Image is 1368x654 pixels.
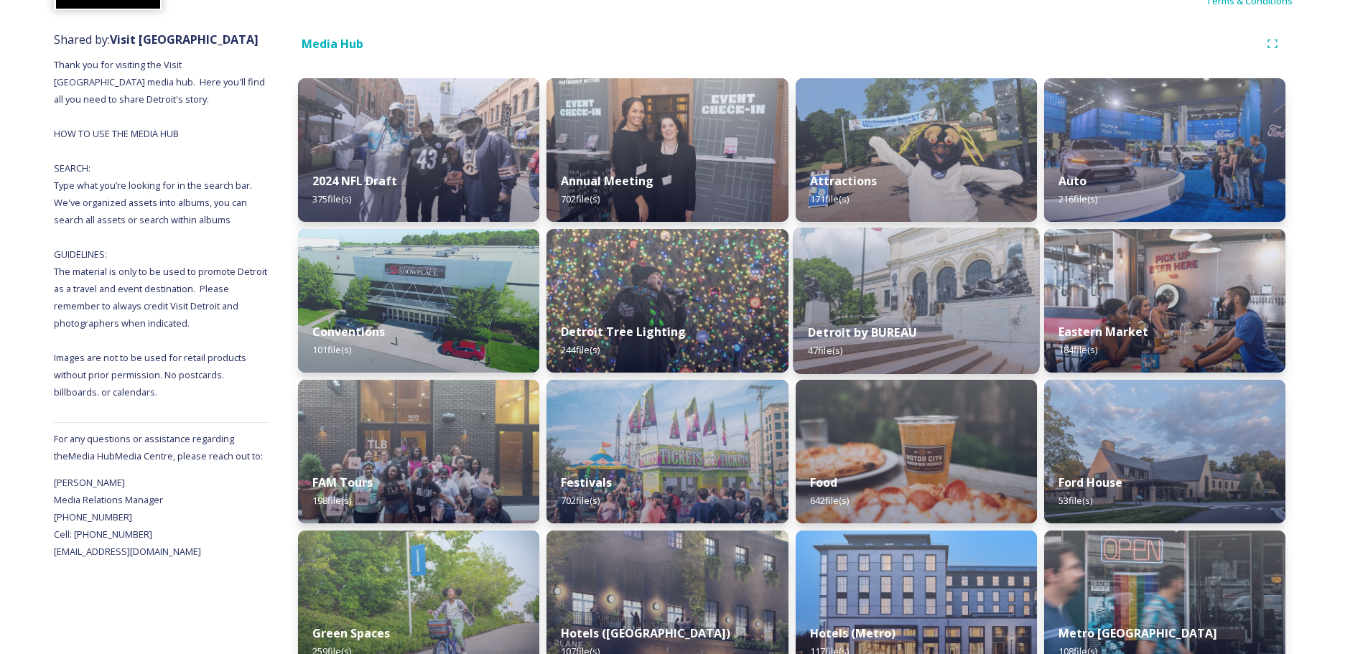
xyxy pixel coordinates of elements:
[546,78,788,222] img: 8c0cc7c4-d0ac-4b2f-930c-c1f64b82d302.jpg
[54,432,263,462] span: For any questions or assistance regarding the Media Hub Media Centre, please reach out to:
[298,78,539,222] img: 1cf80b3c-b923-464a-9465-a021a0fe5627.jpg
[1058,625,1217,641] strong: Metro [GEOGRAPHIC_DATA]
[298,380,539,523] img: 452b8020-6387-402f-b366-1d8319e12489.jpg
[312,192,351,205] span: 375 file(s)
[54,32,259,47] span: Shared by:
[54,476,201,558] span: [PERSON_NAME] Media Relations Manager [PHONE_NUMBER] Cell: [PHONE_NUMBER] [EMAIL_ADDRESS][DOMAIN_...
[546,380,788,523] img: DSC02900.jpg
[810,475,837,490] strong: Food
[312,475,373,490] strong: FAM Tours
[810,494,849,507] span: 642 file(s)
[1058,343,1097,356] span: 184 file(s)
[808,344,842,357] span: 47 file(s)
[1058,192,1097,205] span: 216 file(s)
[312,324,385,340] strong: Conventions
[561,494,600,507] span: 702 file(s)
[312,625,390,641] strong: Green Spaces
[1044,229,1285,373] img: 3c2c6adb-06da-4ad6-b7c8-83bb800b1f33.jpg
[1058,494,1092,507] span: 53 file(s)
[796,78,1037,222] img: b41b5269-79c1-44fe-8f0b-cab865b206ff.jpg
[54,58,269,398] span: Thank you for visiting the Visit [GEOGRAPHIC_DATA] media hub. Here you'll find all you need to sh...
[796,380,1037,523] img: a0bd6cc6-0a5e-4110-bbb1-1ef2cc64960c.jpg
[810,173,877,189] strong: Attractions
[561,343,600,356] span: 244 file(s)
[561,324,686,340] strong: Detroit Tree Lighting
[810,625,895,641] strong: Hotels (Metro)
[1058,324,1148,340] strong: Eastern Market
[302,36,363,52] strong: Media Hub
[312,343,351,356] span: 101 file(s)
[808,324,917,340] strong: Detroit by BUREAU
[312,173,397,189] strong: 2024 NFL Draft
[1058,475,1122,490] strong: Ford House
[561,192,600,205] span: 702 file(s)
[810,192,849,205] span: 171 file(s)
[298,229,539,373] img: 35ad669e-8c01-473d-b9e4-71d78d8e13d9.jpg
[1044,78,1285,222] img: d7532473-e64b-4407-9cc3-22eb90fab41b.jpg
[1058,173,1087,189] strong: Auto
[793,228,1039,374] img: Bureau_DIA_6998.jpg
[561,173,653,189] strong: Annual Meeting
[546,229,788,373] img: ad1a86ae-14bd-4f6b-9ce0-fa5a51506304.jpg
[561,475,612,490] strong: Festivals
[561,625,730,641] strong: Hotels ([GEOGRAPHIC_DATA])
[110,32,259,47] strong: Visit [GEOGRAPHIC_DATA]
[312,494,351,507] span: 198 file(s)
[1044,380,1285,523] img: VisitorCenter.jpg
